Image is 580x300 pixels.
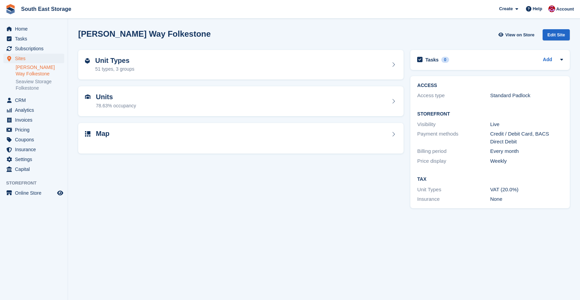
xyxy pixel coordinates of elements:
[78,123,404,154] a: Map
[6,180,68,187] span: Storefront
[56,189,64,197] a: Preview store
[5,4,16,14] img: stora-icon-8386f47178a22dfd0bd8f6a31ec36ba5ce8667c1dd55bd0f319d3a0aa187defe.svg
[3,135,64,144] a: menu
[78,50,404,80] a: Unit Types 51 types, 3 groups
[417,83,563,88] h2: ACCESS
[15,34,56,43] span: Tasks
[490,92,563,100] div: Standard Padlock
[96,130,109,138] h2: Map
[15,188,56,198] span: Online Store
[417,147,490,155] div: Billing period
[78,29,211,38] h2: [PERSON_NAME] Way Folkestone
[15,135,56,144] span: Coupons
[85,58,90,64] img: unit-type-icn-2b2737a686de81e16bb02015468b77c625bbabd49415b5ef34ead5e3b44a266d.svg
[548,5,555,12] img: Roger Norris
[497,29,537,40] a: View on Store
[15,164,56,174] span: Capital
[533,5,542,12] span: Help
[3,125,64,135] a: menu
[417,130,490,145] div: Payment methods
[15,24,56,34] span: Home
[3,145,64,154] a: menu
[3,115,64,125] a: menu
[490,130,563,145] div: Credit / Debit Card, BACS Direct Debit
[3,188,64,198] a: menu
[556,6,574,13] span: Account
[96,93,136,101] h2: Units
[417,92,490,100] div: Access type
[3,44,64,53] a: menu
[15,54,56,63] span: Sites
[490,121,563,128] div: Live
[543,56,552,64] a: Add
[95,66,134,73] div: 51 types, 3 groups
[85,131,90,137] img: map-icn-33ee37083ee616e46c38cad1a60f524a97daa1e2b2c8c0bc3eb3415660979fc1.svg
[417,195,490,203] div: Insurance
[18,3,74,15] a: South East Storage
[16,78,64,91] a: Seaview Storage Folkestone
[3,95,64,105] a: menu
[16,64,64,77] a: [PERSON_NAME] Way Folkestone
[3,34,64,43] a: menu
[417,186,490,194] div: Unit Types
[15,145,56,154] span: Insurance
[505,32,534,38] span: View on Store
[15,115,56,125] span: Invoices
[15,105,56,115] span: Analytics
[78,86,404,116] a: Units 78.63% occupancy
[543,29,570,40] div: Edit Site
[96,102,136,109] div: 78.63% occupancy
[3,164,64,174] a: menu
[490,157,563,165] div: Weekly
[3,155,64,164] a: menu
[543,29,570,43] a: Edit Site
[425,57,439,63] h2: Tasks
[490,186,563,194] div: VAT (20.0%)
[417,177,563,182] h2: Tax
[85,94,90,99] img: unit-icn-7be61d7bf1b0ce9d3e12c5938cc71ed9869f7b940bace4675aadf7bd6d80202e.svg
[3,54,64,63] a: menu
[417,111,563,117] h2: Storefront
[417,157,490,165] div: Price display
[499,5,513,12] span: Create
[3,24,64,34] a: menu
[490,147,563,155] div: Every month
[3,105,64,115] a: menu
[15,155,56,164] span: Settings
[417,121,490,128] div: Visibility
[15,125,56,135] span: Pricing
[441,57,449,63] div: 0
[490,195,563,203] div: None
[15,44,56,53] span: Subscriptions
[95,57,134,65] h2: Unit Types
[15,95,56,105] span: CRM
